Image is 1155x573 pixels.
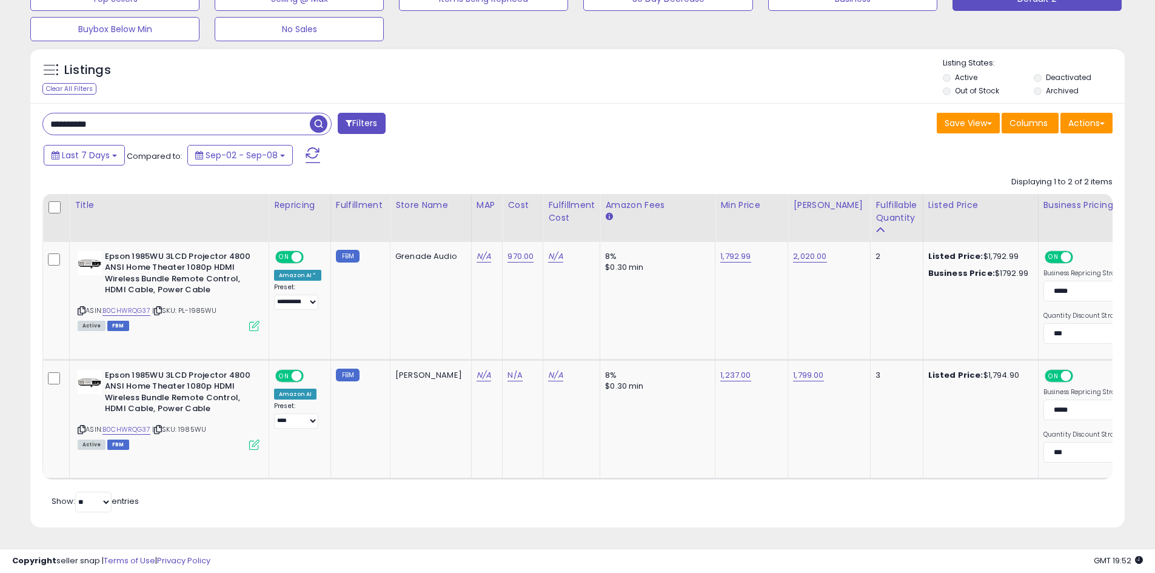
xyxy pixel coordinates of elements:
[42,83,96,95] div: Clear All Filters
[105,370,252,418] b: Epson 1985WU 3LCD Projector 4800 ANSI Home Theater 1080p HDMI Wireless Bundle Remote Control, HDM...
[107,321,129,331] span: FBM
[302,252,321,262] span: OFF
[477,199,497,212] div: MAP
[127,150,182,162] span: Compared to:
[1043,269,1131,278] label: Business Repricing Strategy:
[52,495,139,507] span: Show: entries
[64,62,111,79] h5: Listings
[793,250,826,263] a: 2,020.00
[507,250,534,263] a: 970.00
[395,370,462,381] div: [PERSON_NAME]
[152,424,206,434] span: | SKU: 1985WU
[507,199,538,212] div: Cost
[1046,72,1091,82] label: Deactivated
[955,72,977,82] label: Active
[477,250,491,263] a: N/A
[1043,431,1131,439] label: Quantity Discount Strategy:
[30,17,199,41] button: Buybox Below Min
[338,113,385,134] button: Filters
[274,283,321,310] div: Preset:
[928,199,1033,212] div: Listed Price
[215,17,384,41] button: No Sales
[78,321,105,331] span: All listings currently available for purchase on Amazon
[1046,85,1079,96] label: Archived
[1094,555,1143,566] span: 2025-09-17 19:52 GMT
[1043,312,1131,320] label: Quantity Discount Strategy:
[395,251,462,262] div: Grenade Audio
[548,250,563,263] a: N/A
[105,251,252,299] b: Epson 1985WU 3LCD Projector 4800 ANSI Home Theater 1080p HDMI Wireless Bundle Remote Control, HDM...
[507,369,522,381] a: N/A
[937,113,1000,133] button: Save View
[548,199,595,224] div: Fulfillment Cost
[12,555,56,566] strong: Copyright
[720,369,751,381] a: 1,237.00
[104,555,155,566] a: Terms of Use
[875,370,913,381] div: 3
[720,199,783,212] div: Min Price
[605,212,612,223] small: Amazon Fees.
[12,555,210,567] div: seller snap | |
[605,370,706,381] div: 8%
[1011,176,1113,188] div: Displaying 1 to 2 of 2 items
[274,199,326,212] div: Repricing
[928,369,983,381] b: Listed Price:
[955,85,999,96] label: Out of Stock
[1002,113,1059,133] button: Columns
[1046,370,1061,381] span: ON
[928,370,1029,381] div: $1,794.90
[605,262,706,273] div: $0.30 min
[793,369,823,381] a: 1,799.00
[274,389,316,400] div: Amazon AI
[78,440,105,450] span: All listings currently available for purchase on Amazon
[1071,252,1090,262] span: OFF
[62,149,110,161] span: Last 7 Days
[1009,117,1048,129] span: Columns
[78,370,259,449] div: ASIN:
[793,199,865,212] div: [PERSON_NAME]
[875,251,913,262] div: 2
[1046,252,1061,262] span: ON
[928,250,983,262] b: Listed Price:
[336,250,360,263] small: FBM
[336,369,360,381] small: FBM
[875,199,917,224] div: Fulfillable Quantity
[152,306,217,315] span: | SKU: PL-1985WU
[1060,113,1113,133] button: Actions
[274,402,321,429] div: Preset:
[928,268,1029,279] div: $1792.99
[276,252,292,262] span: ON
[206,149,278,161] span: Sep-02 - Sep-08
[605,381,706,392] div: $0.30 min
[107,440,129,450] span: FBM
[102,424,150,435] a: B0CHWRQG37
[78,370,102,394] img: 31u7hntmw+L._SL40_.jpg
[274,270,321,281] div: Amazon AI *
[187,145,293,166] button: Sep-02 - Sep-08
[1071,370,1090,381] span: OFF
[548,369,563,381] a: N/A
[605,251,706,262] div: 8%
[44,145,125,166] button: Last 7 Days
[928,267,995,279] b: Business Price:
[605,199,710,212] div: Amazon Fees
[102,306,150,316] a: B0CHWRQG37
[157,555,210,566] a: Privacy Policy
[395,199,466,212] div: Store Name
[928,251,1029,262] div: $1,792.99
[78,251,102,275] img: 31u7hntmw+L._SL40_.jpg
[943,58,1125,69] p: Listing States:
[78,251,259,330] div: ASIN:
[302,370,321,381] span: OFF
[720,250,751,263] a: 1,792.99
[1043,388,1131,397] label: Business Repricing Strategy:
[336,199,385,212] div: Fulfillment
[276,370,292,381] span: ON
[75,199,264,212] div: Title
[477,369,491,381] a: N/A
